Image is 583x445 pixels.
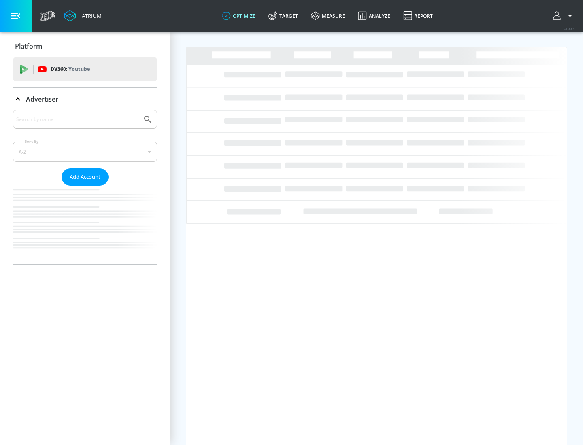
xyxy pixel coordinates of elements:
[26,95,58,104] p: Advertiser
[13,142,157,162] div: A-Z
[13,186,157,264] nav: list of Advertiser
[13,35,157,57] div: Platform
[23,139,40,144] label: Sort By
[262,1,304,30] a: Target
[564,27,575,31] span: v 4.33.5
[70,172,100,182] span: Add Account
[15,42,42,51] p: Platform
[64,10,102,22] a: Atrium
[13,57,157,81] div: DV360: Youtube
[304,1,351,30] a: measure
[79,12,102,19] div: Atrium
[16,114,139,125] input: Search by name
[51,65,90,74] p: DV360:
[68,65,90,73] p: Youtube
[397,1,439,30] a: Report
[13,110,157,264] div: Advertiser
[62,168,109,186] button: Add Account
[13,88,157,110] div: Advertiser
[351,1,397,30] a: Analyze
[215,1,262,30] a: optimize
